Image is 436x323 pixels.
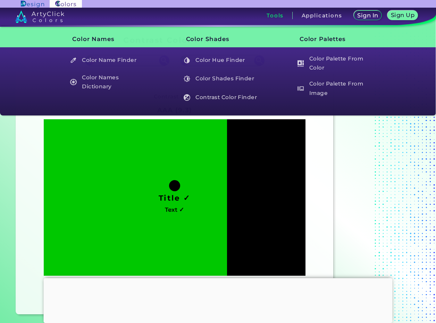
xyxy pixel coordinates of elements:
img: icon_color_shades_white.svg [184,75,190,82]
h3: Applications [302,13,342,18]
img: logo_artyclick_colors_white.svg [15,10,64,23]
h4: Text ✓ [165,205,184,215]
h3: Color Palettes [288,31,375,48]
img: icon_color_hue_white.svg [184,57,190,64]
a: Color Shades Finder [180,72,262,86]
img: icon_color_contrast_white.svg [184,94,190,101]
h5: Color Name Finder [67,54,148,67]
iframe: Advertisement [44,278,393,321]
h5: Sign In [358,13,377,18]
a: Sign Up [389,11,417,20]
h5: Color Palette From Image [294,79,375,98]
h5: Sign Up [392,13,413,18]
img: icon_col_pal_col_white.svg [297,60,304,67]
iframe: Advertisement [336,33,423,317]
a: Color Palette From Image [293,79,375,98]
a: Contrast Color Finder [180,91,262,104]
a: Color Name Finder [66,54,148,67]
h5: Color Hue Finder [181,54,261,67]
img: icon_color_name_finder_white.svg [70,57,77,64]
h5: Contrast Color Finder [181,91,261,104]
h3: Tools [267,13,284,18]
img: icon_color_names_dictionary_white.svg [70,79,77,86]
h5: Color Shades Finder [181,72,261,86]
a: Sign In [355,11,380,20]
h1: Title ✓ [159,193,191,203]
h3: Color Shades [174,31,262,48]
a: Color Palette From Color [293,54,375,73]
img: ArtyClick Design logo [21,1,44,7]
a: Color Hue Finder [180,54,262,67]
h5: Color Palette From Color [294,54,375,73]
img: icon_palette_from_image_white.svg [297,85,304,92]
h5: Color Names Dictionary [67,72,148,92]
h3: Color Names [61,31,148,48]
a: Color Names Dictionary [66,72,148,92]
